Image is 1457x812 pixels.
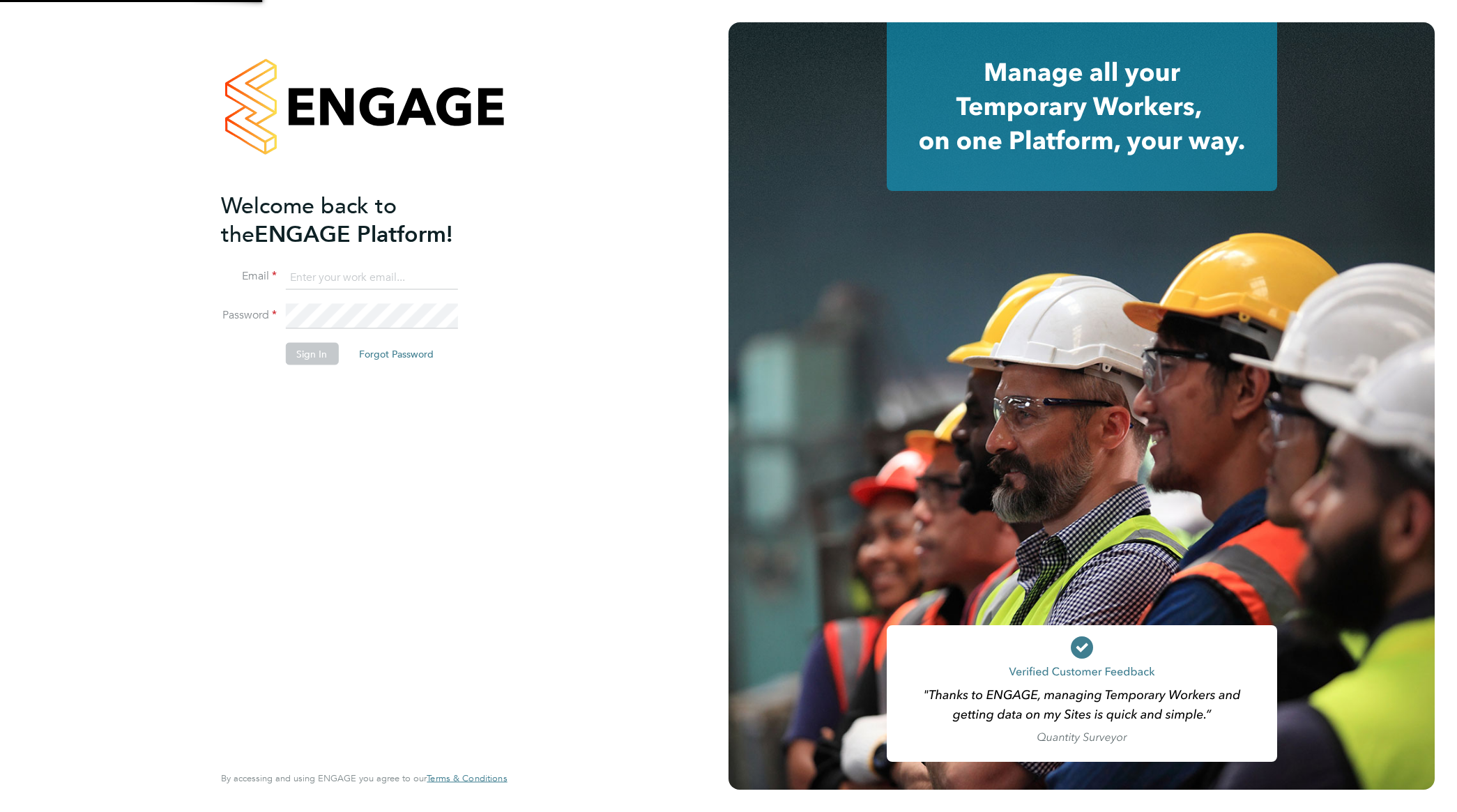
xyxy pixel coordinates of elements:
[221,269,277,284] label: Email
[285,265,457,290] input: Enter your work email...
[221,192,397,247] span: Welcome back to the
[427,773,507,784] a: Terms & Conditions
[221,772,507,784] span: By accessing and using ENGAGE you agree to our
[285,343,338,365] button: Sign In
[427,772,507,784] span: Terms & Conditions
[221,308,277,323] label: Password
[221,191,493,248] h2: ENGAGE Platform!
[348,343,445,365] button: Forgot Password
